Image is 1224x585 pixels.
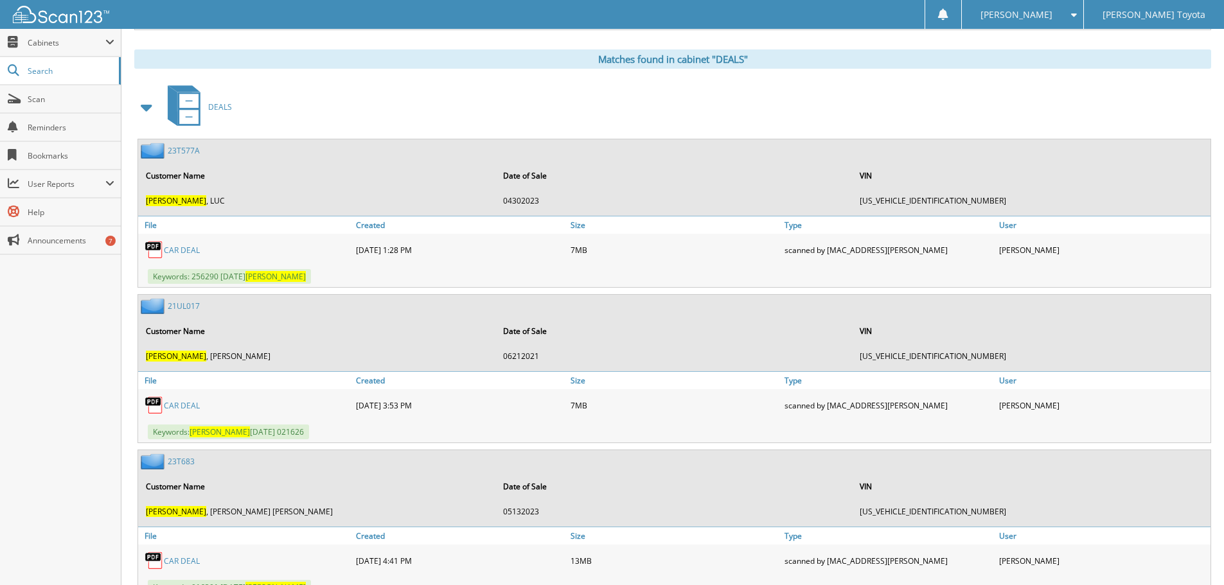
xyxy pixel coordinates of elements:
td: [US_VEHICLE_IDENTIFICATION_NUMBER] [853,501,1209,522]
img: PDF.png [145,551,164,570]
div: [PERSON_NAME] [996,237,1211,263]
a: CAR DEAL [164,555,200,566]
a: 23T577A [168,145,200,156]
a: 21UL017 [168,301,200,311]
span: [PERSON_NAME] [980,11,1052,19]
td: , LUC [139,190,495,211]
th: Customer Name [139,318,495,344]
a: File [138,372,353,389]
div: scanned by [MAC_ADDRESS][PERSON_NAME] [781,392,996,418]
td: 06212021 [497,345,853,367]
td: [US_VEHICLE_IDENTIFICATION_NUMBER] [853,190,1209,211]
a: User [996,372,1211,389]
a: Created [353,372,567,389]
div: [DATE] 4:41 PM [353,548,567,573]
td: [US_VEHICLE_IDENTIFICATION_NUMBER] [853,345,1209,367]
div: 13MB [567,548,782,573]
td: 04302023 [497,190,853,211]
img: folder2.png [141,298,168,314]
div: [PERSON_NAME] [996,548,1211,573]
span: [PERSON_NAME] [146,506,206,517]
th: Customer Name [139,162,495,189]
th: VIN [853,318,1209,344]
div: [DATE] 1:28 PM [353,237,567,263]
span: Scan [28,94,114,105]
a: Created [353,216,567,234]
img: folder2.png [141,453,168,469]
span: DEALS [208,101,232,112]
iframe: Chat Widget [1160,523,1224,585]
img: PDF.png [145,396,164,415]
span: Cabinets [28,37,105,48]
a: DEALS [160,82,232,132]
td: 05132023 [497,501,853,522]
td: , [PERSON_NAME] [PERSON_NAME] [139,501,495,522]
th: VIN [853,473,1209,500]
img: scan123-logo-white.svg [13,6,109,23]
a: Size [567,216,782,234]
a: Size [567,372,782,389]
td: , [PERSON_NAME] [139,345,495,367]
span: Reminders [28,122,114,133]
a: Type [781,216,996,234]
a: 23T683 [168,456,195,467]
span: Search [28,65,112,76]
div: Matches found in cabinet "DEALS" [134,49,1211,69]
a: Created [353,527,567,545]
span: [PERSON_NAME] [245,271,306,282]
span: Bookmarks [28,150,114,161]
div: 7MB [567,237,782,263]
th: VIN [853,162,1209,189]
span: [PERSON_NAME] [146,351,206,362]
span: User Reports [28,179,105,189]
th: Date of Sale [497,162,853,189]
span: Announcements [28,235,114,246]
div: [DATE] 3:53 PM [353,392,567,418]
span: [PERSON_NAME] [190,426,250,437]
div: scanned by [MAC_ADDRESS][PERSON_NAME] [781,237,996,263]
div: scanned by [MAC_ADDRESS][PERSON_NAME] [781,548,996,573]
span: Keywords: 256290 [DATE] [148,269,311,284]
div: 7 [105,236,116,246]
div: 7MB [567,392,782,418]
span: [PERSON_NAME] Toyota [1103,11,1205,19]
span: Help [28,207,114,218]
a: User [996,216,1211,234]
a: File [138,216,353,234]
span: [PERSON_NAME] [146,195,206,206]
img: PDF.png [145,240,164,259]
th: Date of Sale [497,318,853,344]
a: Type [781,527,996,545]
span: Keywords: [DATE] 021626 [148,424,309,439]
a: File [138,527,353,545]
a: User [996,527,1211,545]
th: Date of Sale [497,473,853,500]
div: [PERSON_NAME] [996,392,1211,418]
a: CAR DEAL [164,400,200,411]
th: Customer Name [139,473,495,500]
img: folder2.png [141,143,168,159]
a: CAR DEAL [164,245,200,256]
a: Type [781,372,996,389]
a: Size [567,527,782,545]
